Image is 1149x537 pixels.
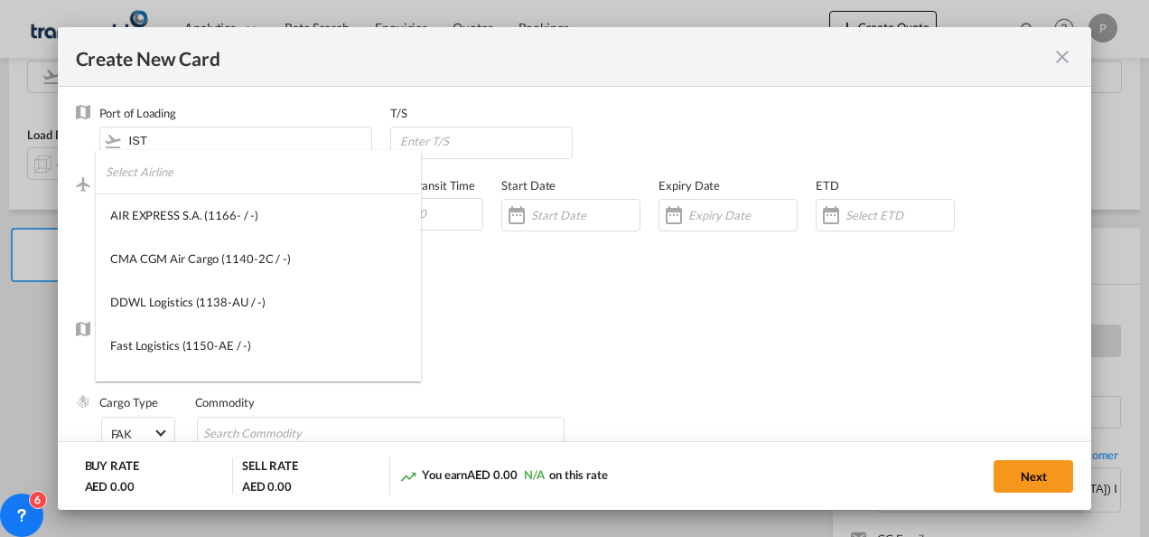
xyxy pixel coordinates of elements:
div: DDWL Logistics (1138-AU / -) [110,294,266,310]
div: NFS Airfreight (1137-NL / -) [110,381,255,397]
md-option: CMA CGM Air Cargo [96,237,421,280]
div: Fast Logistics (1150-AE / -) [110,337,251,353]
md-option: DDWL Logistics [96,280,421,324]
md-option: Fast Logistics [96,324,421,367]
md-option: AIR EXPRESS S.A. [96,193,421,237]
md-option: NFS Airfreight [96,367,421,410]
div: CMA CGM Air Cargo (1140-2C / -) [110,250,291,267]
input: Select Airline [106,150,421,193]
div: AIR EXPRESS S.A. (1166- / -) [110,207,258,223]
